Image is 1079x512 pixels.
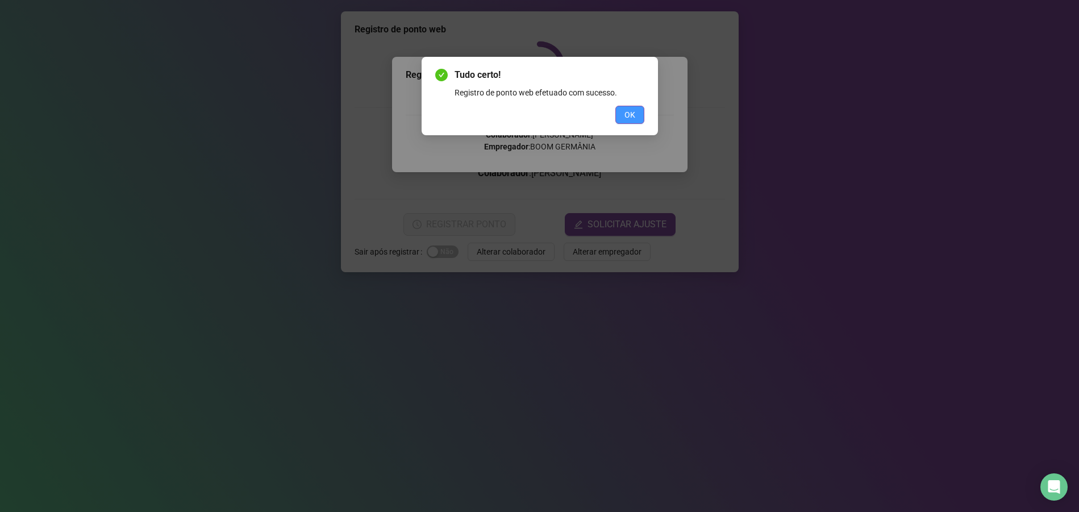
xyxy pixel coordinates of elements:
[624,109,635,121] span: OK
[435,69,448,81] span: check-circle
[1040,473,1068,501] div: Open Intercom Messenger
[455,68,644,82] span: Tudo certo!
[455,86,644,99] div: Registro de ponto web efetuado com sucesso.
[615,106,644,124] button: OK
